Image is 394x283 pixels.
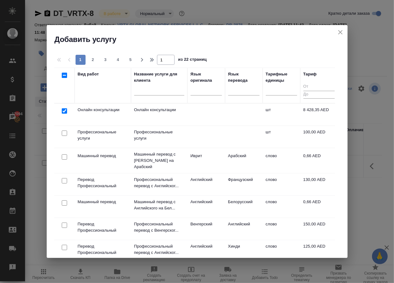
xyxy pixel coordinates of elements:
[134,151,184,170] p: Машинный перевод с [PERSON_NAME] на Арабский
[126,57,136,63] span: 5
[88,57,98,63] span: 2
[134,199,184,211] p: Машинный перевод с Английского на Бел...
[78,129,128,141] p: Профессиональные услуги
[134,177,184,189] p: Профессиональный перевод с Английског...
[126,55,136,65] button: 5
[225,196,263,218] td: Белорусский
[336,28,345,37] button: close
[303,91,335,99] input: До
[134,129,184,141] p: Профессиональные услуги
[300,173,338,195] td: 130,00 AED
[263,150,300,172] td: слово
[101,57,111,63] span: 3
[300,218,338,240] td: 150,00 AED
[78,243,128,256] p: Перевод Профессиональный
[225,150,263,172] td: Арабский
[187,240,225,262] td: Английский
[225,240,263,262] td: Хинди
[266,71,297,84] div: Тарифные единицы
[303,71,317,77] div: Тариф
[263,196,300,218] td: слово
[300,150,338,172] td: 0,66 AED
[225,173,263,195] td: Французский
[187,173,225,195] td: Английский
[303,83,335,91] input: От
[101,55,111,65] button: 3
[78,199,128,205] p: Машинный перевод
[225,218,263,240] td: Английский
[178,56,207,65] span: из 22 страниц
[263,126,300,148] td: шт
[113,57,123,63] span: 4
[300,240,338,262] td: 125,00 AED
[263,240,300,262] td: слово
[263,218,300,240] td: слово
[263,173,300,195] td: слово
[78,177,128,189] p: Перевод Профессиональный
[300,196,338,218] td: 0,66 AED
[300,126,338,148] td: 100,00 AED
[300,104,338,126] td: 8 428,35 AED
[78,107,128,113] p: Онлайн консультации
[187,150,225,172] td: Иврит
[88,55,98,65] button: 2
[263,104,300,126] td: шт
[78,71,99,77] div: Вид работ
[55,34,348,44] h2: Добавить услугу
[134,71,184,84] div: Название услуги для клиента
[134,107,184,113] p: Онлайн консультации
[78,221,128,234] p: Перевод Профессиональный
[228,71,260,84] div: Язык перевода
[113,55,123,65] button: 4
[134,221,184,234] p: Профессиональный перевод с Венгерског...
[187,196,225,218] td: Английский
[134,243,184,256] p: Профессиональный перевод с Английског...
[78,153,128,159] p: Машинный перевод
[187,218,225,240] td: Венгерский
[191,71,222,84] div: Язык оригинала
